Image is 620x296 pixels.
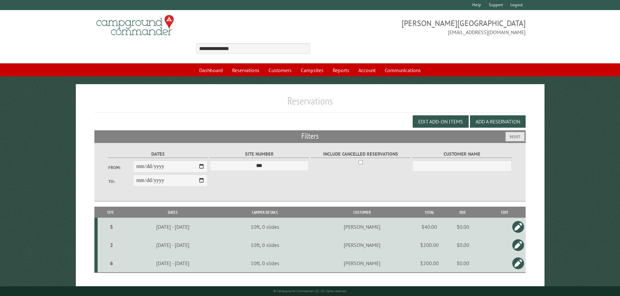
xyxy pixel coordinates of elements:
td: 10ft, 0 slides [222,254,308,273]
a: Reports [329,64,353,76]
small: © Campground Commander LLC. All rights reserved. [273,289,347,293]
td: $0.00 [442,254,484,273]
div: 5 [100,224,123,230]
div: 6 [100,260,123,266]
th: Site [98,207,124,218]
th: Customer [308,207,416,218]
label: To: [108,178,133,185]
div: [DATE] - [DATE] [125,224,221,230]
td: $200.00 [416,254,442,273]
td: [PERSON_NAME] [308,236,416,254]
td: $0.00 [442,218,484,236]
th: Edit [484,207,526,218]
a: Dashboard [195,64,227,76]
label: Dates [108,150,208,158]
th: Total [416,207,442,218]
th: Due [442,207,484,218]
button: Edit Add-on Items [413,115,469,128]
h1: Reservations [94,95,526,112]
td: 10ft, 0 slides [222,218,308,236]
a: Customers [265,64,296,76]
a: Account [354,64,379,76]
button: Reset [505,132,525,141]
td: [PERSON_NAME] [308,254,416,273]
th: Dates [124,207,222,218]
span: [PERSON_NAME][GEOGRAPHIC_DATA] [EMAIL_ADDRESS][DOMAIN_NAME] [310,18,526,36]
td: [PERSON_NAME] [308,218,416,236]
th: Camper Details [222,207,308,218]
div: [DATE] - [DATE] [125,242,221,248]
h2: Filters [94,130,526,143]
div: [DATE] - [DATE] [125,260,221,266]
label: Site Number [210,150,309,158]
td: $40.00 [416,218,442,236]
td: $200.00 [416,236,442,254]
a: Campsites [297,64,327,76]
label: From: [108,164,133,171]
label: Include Cancelled Reservations [311,150,410,158]
div: 2 [100,242,123,248]
img: Campground Commander [94,13,176,38]
a: Reservations [228,64,263,76]
button: Add a Reservation [470,115,526,128]
td: 10ft, 0 slides [222,236,308,254]
td: $0.00 [442,236,484,254]
label: Customer Name [412,150,512,158]
a: Communications [381,64,425,76]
